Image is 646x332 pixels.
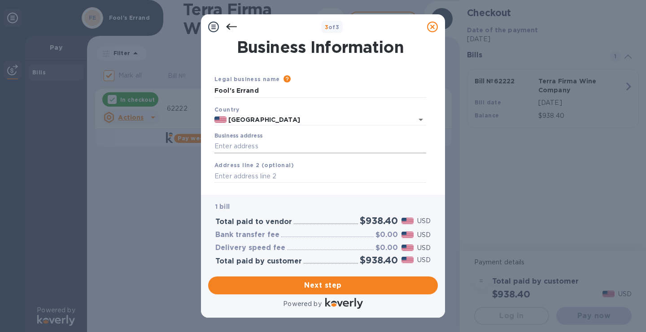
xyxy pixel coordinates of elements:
input: Enter address line 2 [214,170,426,183]
p: Powered by [283,299,321,309]
p: USD [417,216,431,226]
img: USD [402,232,414,238]
button: Next step [208,276,438,294]
input: Enter legal business name [214,84,426,98]
img: USD [402,218,414,224]
b: of 3 [325,24,340,30]
h3: Bank transfer fee [215,231,279,239]
h3: Total paid to vendor [215,218,292,226]
h1: Business Information [213,38,428,56]
p: USD [417,230,431,240]
h2: $938.40 [360,254,398,266]
h2: $938.40 [360,215,398,226]
b: Legal business name [214,76,280,82]
input: Select country [227,114,401,125]
img: Logo [325,298,363,309]
h3: Delivery speed fee [215,244,285,252]
img: USD [402,257,414,263]
span: 3 [325,24,328,30]
h3: Total paid by customer [215,257,302,266]
b: 1 bill [215,203,230,210]
button: Open [415,113,427,126]
h3: $0.00 [375,231,398,239]
label: Business address [214,134,262,139]
input: Enter address [214,140,426,153]
p: USD [417,243,431,253]
span: Next step [215,280,431,291]
p: USD [417,255,431,265]
h3: $0.00 [375,244,398,252]
b: Address line 2 (optional) [214,162,294,168]
img: USD [402,245,414,251]
img: US [214,116,227,123]
b: Country [214,106,240,113]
